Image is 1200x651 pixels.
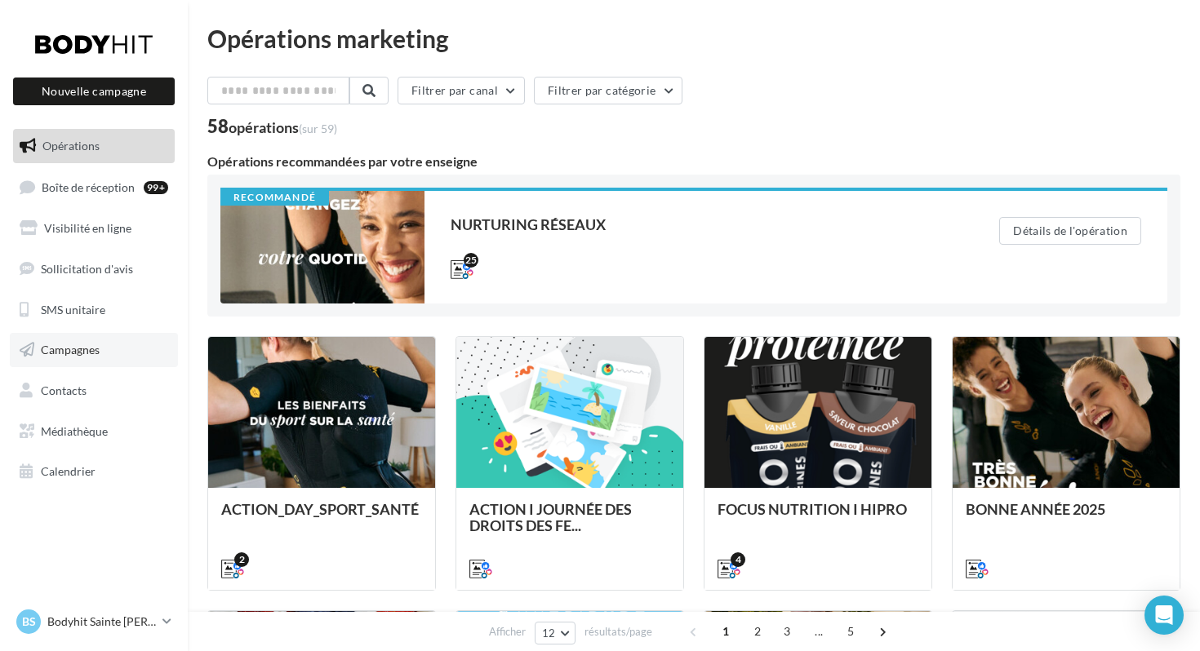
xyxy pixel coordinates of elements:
span: 5 [838,618,864,644]
a: Contacts [10,374,178,408]
span: Médiathèque [41,424,108,438]
span: 2 [744,618,771,644]
a: Calendrier [10,454,178,489]
div: 99+ [144,181,168,194]
span: Campagnes [41,343,100,356]
span: ACTION I JOURNÉE DES DROITS DES FE... [469,500,632,534]
span: BS [22,613,36,630]
a: Opérations [10,129,178,163]
div: Open Intercom Messenger [1144,596,1184,635]
div: Opérations marketing [207,26,1180,51]
span: Boîte de réception [42,179,135,193]
span: Visibilité en ligne [44,221,131,235]
button: 12 [535,622,576,644]
span: Sollicitation d'avis [41,262,133,276]
div: opérations [229,120,337,135]
a: BS Bodyhit Sainte [PERSON_NAME] des Bois [13,606,175,637]
div: 58 [207,117,337,135]
button: Détails de l'opération [999,217,1141,245]
span: Afficher [489,624,526,640]
a: SMS unitaire [10,293,178,327]
p: Bodyhit Sainte [PERSON_NAME] des Bois [47,613,156,630]
div: Recommandé [220,191,329,206]
span: SMS unitaire [41,302,105,316]
div: 4 [731,552,745,567]
span: Contacts [41,383,87,397]
a: Visibilité en ligne [10,211,178,246]
span: 3 [774,618,800,644]
div: Opérations recommandées par votre enseigne [207,155,1180,168]
span: résultats/page [584,624,652,640]
span: 12 [542,627,556,640]
div: NURTURING RÉSEAUX [451,217,934,232]
div: 25 [464,253,478,268]
button: Nouvelle campagne [13,77,175,105]
a: Boîte de réception99+ [10,170,178,205]
a: Campagnes [10,333,178,367]
button: Filtrer par canal [398,77,525,104]
button: Filtrer par catégorie [534,77,682,104]
span: (sur 59) [299,122,337,135]
span: Opérations [42,139,100,153]
span: ACTION_DAY_SPORT_SANTÉ [221,500,419,518]
span: FOCUS NUTRITION I HIPRO [718,500,907,518]
span: Calendrier [41,464,96,478]
span: 1 [713,618,739,644]
a: Sollicitation d'avis [10,252,178,286]
a: Médiathèque [10,414,178,449]
span: ... [806,618,832,644]
div: 2 [234,552,249,567]
span: BONNE ANNÉE 2025 [966,500,1105,518]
